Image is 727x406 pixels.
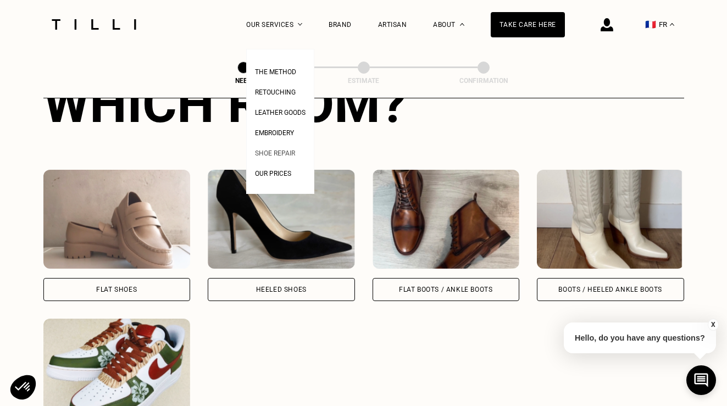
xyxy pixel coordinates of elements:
font: Our services [246,21,293,29]
font: Confirmation [459,77,508,85]
font: Leather goods [255,109,306,116]
img: Tilli Dressmaking Service Logo [48,19,140,30]
font: X [711,321,715,329]
font: Flat Boots / Ankle Boots [399,286,492,293]
font: Retouching [255,88,296,96]
button: X [708,319,719,331]
font: Which room? [43,73,407,135]
img: drop-down menu [670,23,674,26]
img: About drop-down menu [460,23,464,26]
img: Tilli alters your Flat Shoes [43,170,191,269]
a: The Method [255,65,296,76]
a: Leather goods [255,105,306,117]
font: Heeled Shoes [256,286,307,293]
a: Embroidery [255,126,294,137]
font: Hello, do you have any questions? [575,333,705,342]
font: Estimate [348,77,379,85]
a: Shoe repair [255,146,295,158]
a: Our prices [255,166,291,178]
font: 🇫🇷 [645,19,656,30]
font: Boots / Heeled ankle boots [558,286,662,293]
font: Shoe repair [255,149,295,157]
img: Tilli alters your high heels [208,170,355,269]
font: Flat Shoes [96,286,137,293]
font: Our prices [255,170,291,177]
img: Tilli retouches your Boots / Heeled ankle boots [537,170,684,269]
a: Artisan [378,21,407,29]
a: Take care here [491,12,565,37]
img: connection icon [601,18,613,31]
font: Embroidery [255,129,294,137]
font: FR [659,20,667,29]
a: Brand [329,21,352,29]
font: Take care here [500,21,556,29]
a: Retouching [255,85,296,97]
img: Tilli retouches your Boots / Flat ankle boots [373,170,520,269]
img: Drop-down menu [298,23,302,26]
font: About [433,21,456,29]
font: Need [235,77,252,85]
font: The Method [255,68,296,76]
